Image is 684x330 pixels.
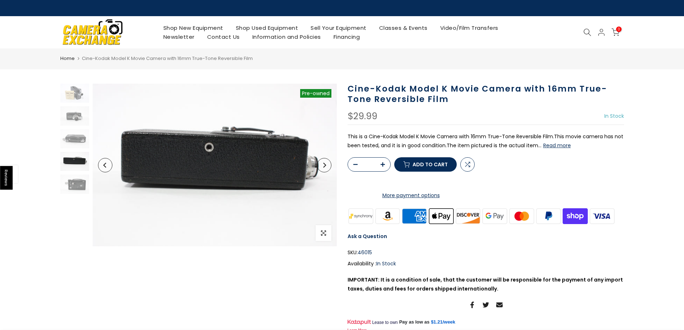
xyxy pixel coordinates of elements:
span: 46015 [358,248,372,257]
div: Availability : [348,259,624,268]
img: paypal [535,207,562,225]
span: In Stock [604,112,624,120]
div: SKU: [348,248,624,257]
img: visa [588,207,615,225]
img: master [508,207,535,225]
span: Lease to own [372,320,397,325]
a: Share on Email [496,301,503,309]
a: Newsletter [157,32,201,41]
img: american express [401,207,428,225]
a: Financing [327,32,366,41]
a: Contact Us [201,32,246,41]
h1: Cine-Kodak Model K Movie Camera with 16mm True-Tone Reversible Film [348,84,624,104]
a: Shop New Equipment [157,23,229,32]
a: Home [60,55,75,62]
a: Information and Policies [246,32,327,41]
span: 0 [616,27,622,32]
button: Add to cart [394,157,457,172]
a: $1.21/week [431,319,455,325]
a: Classes & Events [373,23,434,32]
button: Previous [98,158,112,172]
img: discover [455,207,481,225]
p: This is a Cine-Kodak Model K Movie Camera with 16mm True-Tone Reversible Film.This movie camera h... [348,132,624,150]
img: apple pay [428,207,455,225]
a: Sell Your Equipment [304,23,373,32]
span: Cine-Kodak Model K Movie Camera with 16mm True-Tone Reversible Film [82,55,253,62]
a: 0 [611,28,619,36]
span: Add to cart [413,162,448,167]
img: google pay [481,207,508,225]
div: $29.99 [348,112,377,121]
a: Share on Facebook [469,301,475,309]
button: Next [317,158,331,172]
span: Pay as low as [399,319,430,325]
a: Shop Used Equipment [229,23,304,32]
a: Ask a Question [348,233,387,240]
img: synchrony [348,207,374,225]
a: Video/Film Transfers [434,23,504,32]
span: In Stock [376,260,396,267]
img: amazon payments [374,207,401,225]
button: Read more [543,142,571,149]
a: Share on Twitter [483,301,489,309]
a: More payment options [348,191,475,200]
img: shopify pay [562,207,589,225]
strong: IMPORTANT: It is a condition of sale, that the customer will be responsible for the payment of an... [348,276,623,292]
